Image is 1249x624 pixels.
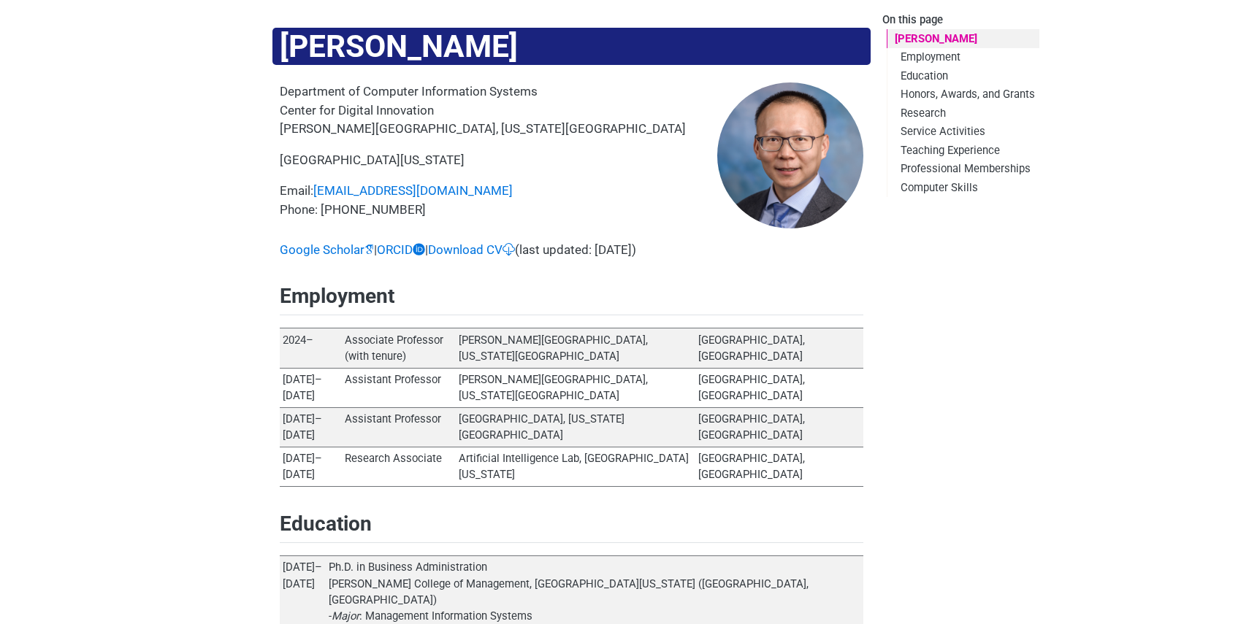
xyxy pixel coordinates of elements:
[428,242,515,257] a: Download CV
[280,151,717,170] p: [GEOGRAPHIC_DATA][US_STATE]
[280,407,342,447] td: [DATE]–[DATE]
[377,242,425,257] a: ORCID
[280,242,374,257] a: Google Scholar
[280,368,342,407] td: [DATE]–[DATE]
[342,328,456,368] td: Associate Professor (with tenure)
[342,407,456,447] td: Assistant Professor
[280,82,717,139] p: Department of Computer Information Systems Center for Digital Innovation [PERSON_NAME][GEOGRAPHIC...
[342,368,456,407] td: Assistant Professor
[695,328,863,368] td: [GEOGRAPHIC_DATA], [GEOGRAPHIC_DATA]
[280,241,863,260] p: | | (last updated: [DATE])
[887,141,1039,159] a: Teaching Experience
[280,328,342,368] td: 2024–
[280,284,863,315] h2: Employment
[456,328,695,368] td: [PERSON_NAME][GEOGRAPHIC_DATA], [US_STATE][GEOGRAPHIC_DATA]
[717,82,863,228] img: yukai.jpg
[456,368,695,407] td: [PERSON_NAME][GEOGRAPHIC_DATA], [US_STATE][GEOGRAPHIC_DATA]
[280,447,342,486] td: [DATE]–[DATE]
[456,447,695,486] td: Artificial Intelligence Lab, [GEOGRAPHIC_DATA][US_STATE]
[342,447,456,486] td: Research Associate
[887,123,1039,141] a: Service Activities
[313,183,513,198] a: [EMAIL_ADDRESS][DOMAIN_NAME]
[280,182,717,219] p: Email: Phone: [PHONE_NUMBER]
[887,104,1039,122] a: Research
[887,48,1039,66] a: Employment
[272,28,871,65] h1: [PERSON_NAME]
[695,407,863,447] td: [GEOGRAPHIC_DATA], [GEOGRAPHIC_DATA]
[456,407,695,447] td: [GEOGRAPHIC_DATA], [US_STATE][GEOGRAPHIC_DATA]
[887,66,1039,85] a: Education
[695,447,863,486] td: [GEOGRAPHIC_DATA], [GEOGRAPHIC_DATA]
[887,85,1039,104] a: Honors, Awards, and Grants
[887,160,1039,178] a: Professional Memberships
[887,178,1039,196] a: Computer Skills
[695,368,863,407] td: [GEOGRAPHIC_DATA], [GEOGRAPHIC_DATA]
[882,14,1039,27] h2: On this page
[887,29,1039,47] a: [PERSON_NAME]
[332,609,359,623] em: Major
[280,512,863,543] h2: Education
